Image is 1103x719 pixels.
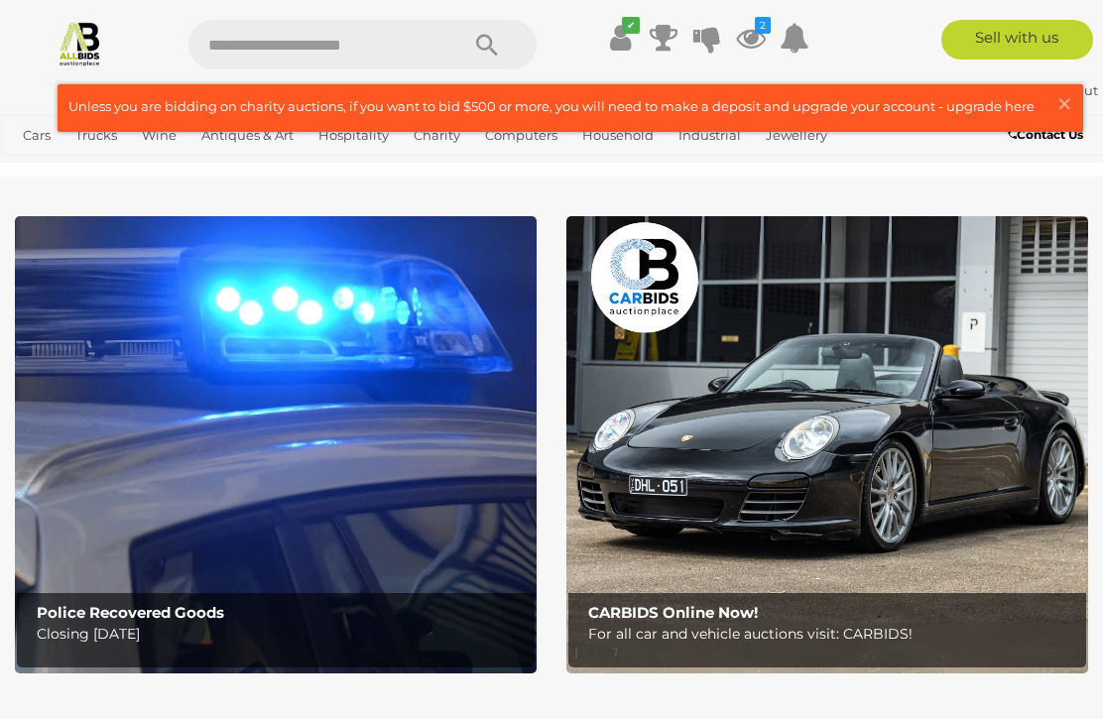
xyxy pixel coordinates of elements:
[57,20,103,66] img: Allbids.com.au
[588,603,758,622] b: CARBIDS Online Now!
[15,216,537,673] img: Police Recovered Goods
[193,119,302,152] a: Antiques & Art
[15,216,537,673] a: Police Recovered Goods Police Recovered Goods Closing [DATE]
[1008,124,1088,146] a: Contact Us
[566,216,1088,673] img: CARBIDS Online Now!
[758,119,835,152] a: Jewellery
[736,20,766,56] a: 2
[588,622,1077,647] p: For all car and vehicle auctions visit: CARBIDS!
[1041,82,1098,98] a: Sign Out
[941,20,1093,60] a: Sell with us
[134,119,184,152] a: Wine
[954,82,1034,98] a: Leon2229
[67,119,125,152] a: Trucks
[574,119,662,152] a: Household
[954,82,1031,98] strong: Leon2229
[605,20,635,56] a: ✔
[437,20,537,69] button: Search
[143,152,300,184] a: [GEOGRAPHIC_DATA]
[310,119,397,152] a: Hospitality
[77,152,134,184] a: Sports
[37,603,224,622] b: Police Recovered Goods
[755,17,771,34] i: 2
[1034,82,1038,98] span: |
[671,119,749,152] a: Industrial
[622,17,640,34] i: ✔
[406,119,468,152] a: Charity
[37,622,526,647] p: Closing [DATE]
[15,119,59,152] a: Cars
[1008,127,1083,142] b: Contact Us
[477,119,565,152] a: Computers
[566,216,1088,673] a: CARBIDS Online Now! CARBIDS Online Now! For all car and vehicle auctions visit: CARBIDS!
[15,152,68,184] a: Office
[1055,84,1073,123] span: ×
